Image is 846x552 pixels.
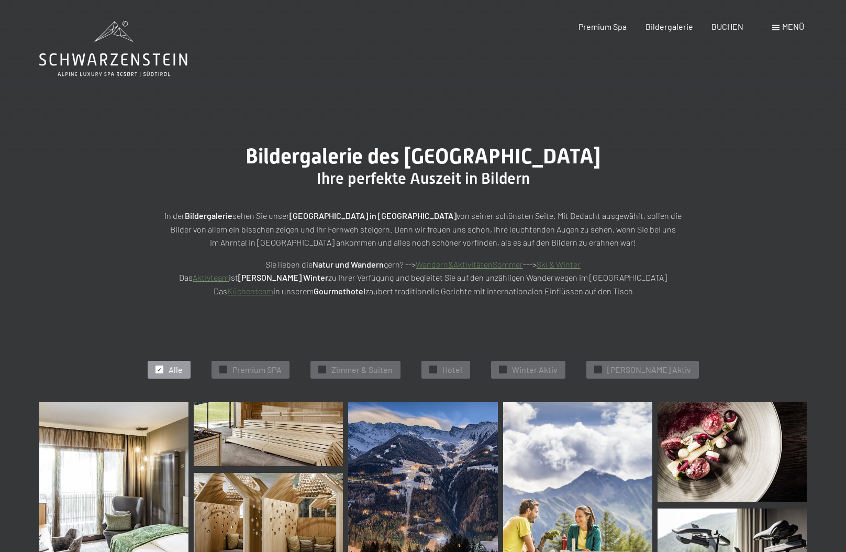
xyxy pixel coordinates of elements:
span: Zimmer & Suiten [331,364,393,376]
img: Bildergalerie [658,402,807,502]
a: BUCHEN [711,21,743,31]
span: ✓ [500,366,505,373]
a: Ski & Winter [537,259,581,269]
span: Premium SPA [232,364,282,376]
strong: Gourmethotel [314,286,365,296]
span: Bildergalerie des [GEOGRAPHIC_DATA] [246,144,600,169]
p: In der sehen Sie unser von seiner schönsten Seite. Mit Bedacht ausgewählt, sollen die Bilder von ... [161,209,685,249]
a: Aktivteam [193,272,229,282]
span: [PERSON_NAME] Aktiv [607,364,691,376]
span: ✓ [157,366,161,373]
span: Winter Aktiv [512,364,558,376]
a: Wandern&AktivitätenSommer [416,259,523,269]
span: ✓ [221,366,225,373]
a: Bildergalerie [645,21,693,31]
a: Küchenteam [227,286,273,296]
img: Wellnesshotels - Sauna - Ruhegebiet - Ahrntal - Luttach [194,402,343,466]
span: Menü [782,21,804,31]
span: ✓ [596,366,600,373]
strong: [GEOGRAPHIC_DATA] in [GEOGRAPHIC_DATA] [290,211,457,220]
span: Hotel [442,364,462,376]
span: Ihre perfekte Auszeit in Bildern [317,169,530,187]
strong: Natur und Wandern [313,259,384,269]
span: ✓ [320,366,324,373]
p: Sie lieben die gern? --> ---> Das ist zu Ihrer Verfügung und begleitet Sie auf den unzähligen Wan... [161,258,685,298]
strong: [PERSON_NAME] Winter [238,272,328,282]
a: Premium Spa [578,21,627,31]
span: ✓ [431,366,435,373]
span: Alle [169,364,183,376]
strong: Bildergalerie [185,211,232,220]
